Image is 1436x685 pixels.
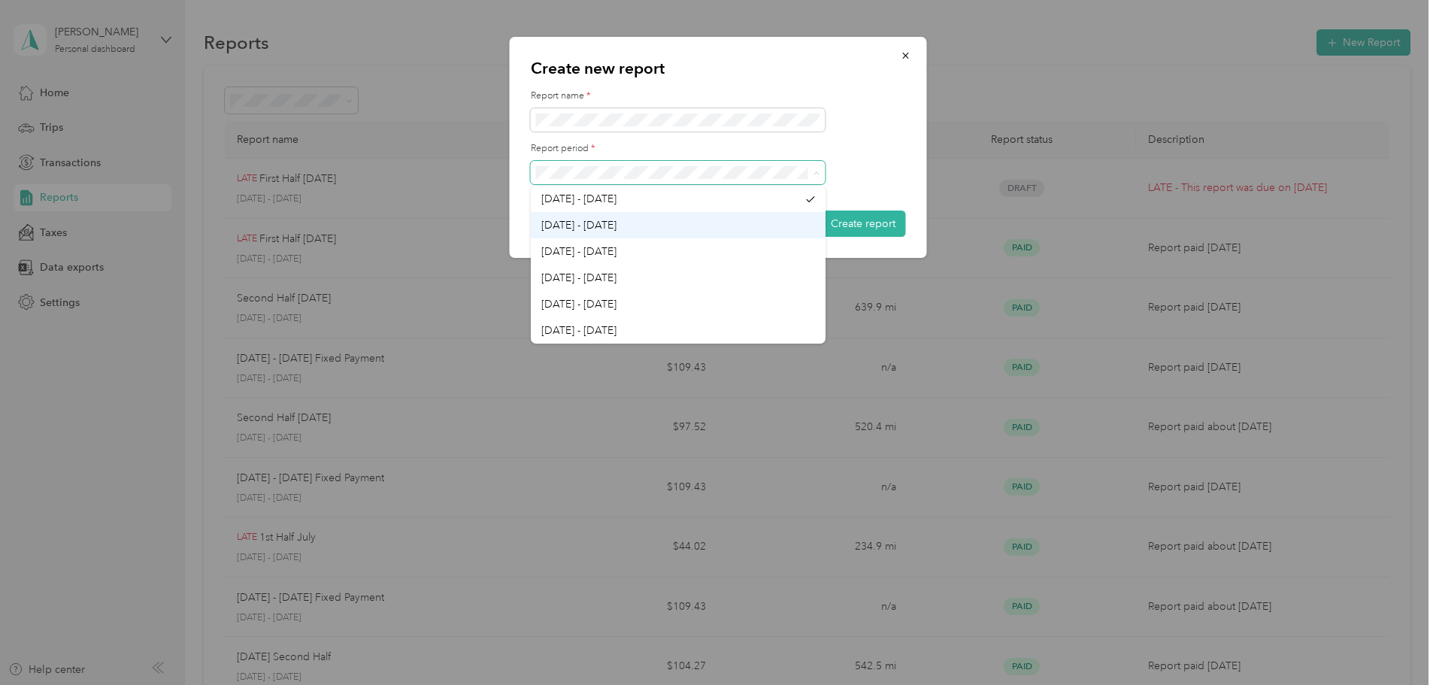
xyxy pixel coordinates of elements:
label: Report period [531,142,906,156]
span: [DATE] - [DATE] [541,219,617,232]
span: [DATE] - [DATE] [541,298,617,311]
p: Create new report [531,58,906,79]
span: [DATE] - [DATE] [541,271,617,284]
span: [DATE] - [DATE] [541,245,617,258]
button: Create report [820,211,906,237]
iframe: Everlance-gr Chat Button Frame [1352,601,1436,685]
span: [DATE] - [DATE] [541,324,617,337]
span: [DATE] - [DATE] [541,192,617,205]
label: Report name [531,89,906,103]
